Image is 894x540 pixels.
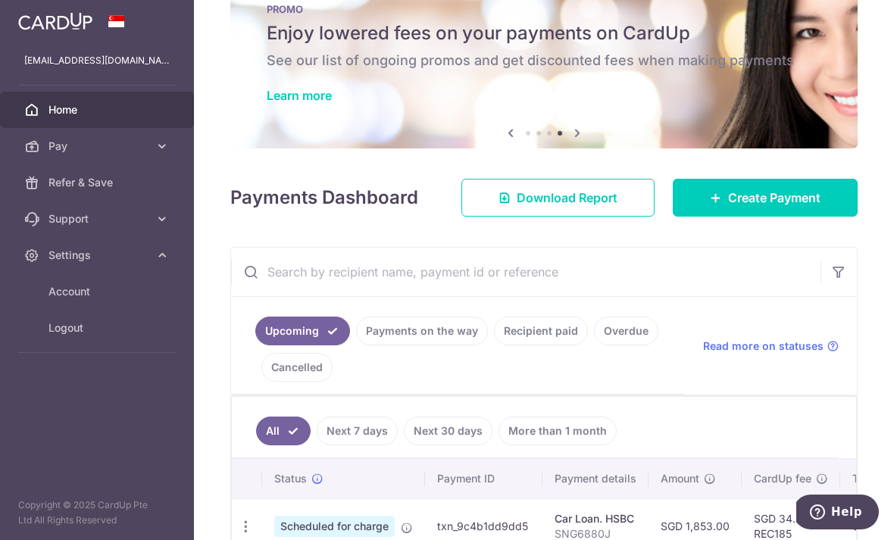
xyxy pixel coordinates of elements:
[425,459,542,498] th: Payment ID
[231,248,821,296] input: Search by recipient name, payment id or reference
[48,139,148,154] span: Pay
[796,495,879,532] iframe: Opens a widget where you can find more information
[274,516,395,537] span: Scheduled for charge
[317,417,398,445] a: Next 7 days
[661,471,699,486] span: Amount
[48,102,148,117] span: Home
[267,21,821,45] h5: Enjoy lowered fees on your payments on CardUp
[542,459,649,498] th: Payment details
[461,179,655,217] a: Download Report
[18,12,92,30] img: CardUp
[274,471,307,486] span: Status
[404,417,492,445] a: Next 30 days
[267,52,821,70] h6: See our list of ongoing promos and get discounted fees when making payments
[555,511,636,526] div: Car Loan. HSBC
[48,211,148,226] span: Support
[230,184,418,211] h4: Payments Dashboard
[48,248,148,263] span: Settings
[24,53,170,68] p: [EMAIL_ADDRESS][DOMAIN_NAME]
[673,179,858,217] a: Create Payment
[48,284,148,299] span: Account
[267,88,332,103] a: Learn more
[517,189,617,207] span: Download Report
[728,189,821,207] span: Create Payment
[48,175,148,190] span: Refer & Save
[261,353,333,382] a: Cancelled
[256,417,311,445] a: All
[255,317,350,345] a: Upcoming
[594,317,658,345] a: Overdue
[499,417,617,445] a: More than 1 month
[703,339,824,354] span: Read more on statuses
[356,317,488,345] a: Payments on the way
[494,317,588,345] a: Recipient paid
[48,320,148,336] span: Logout
[754,471,811,486] span: CardUp fee
[703,339,839,354] a: Read more on statuses
[267,3,821,15] p: PROMO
